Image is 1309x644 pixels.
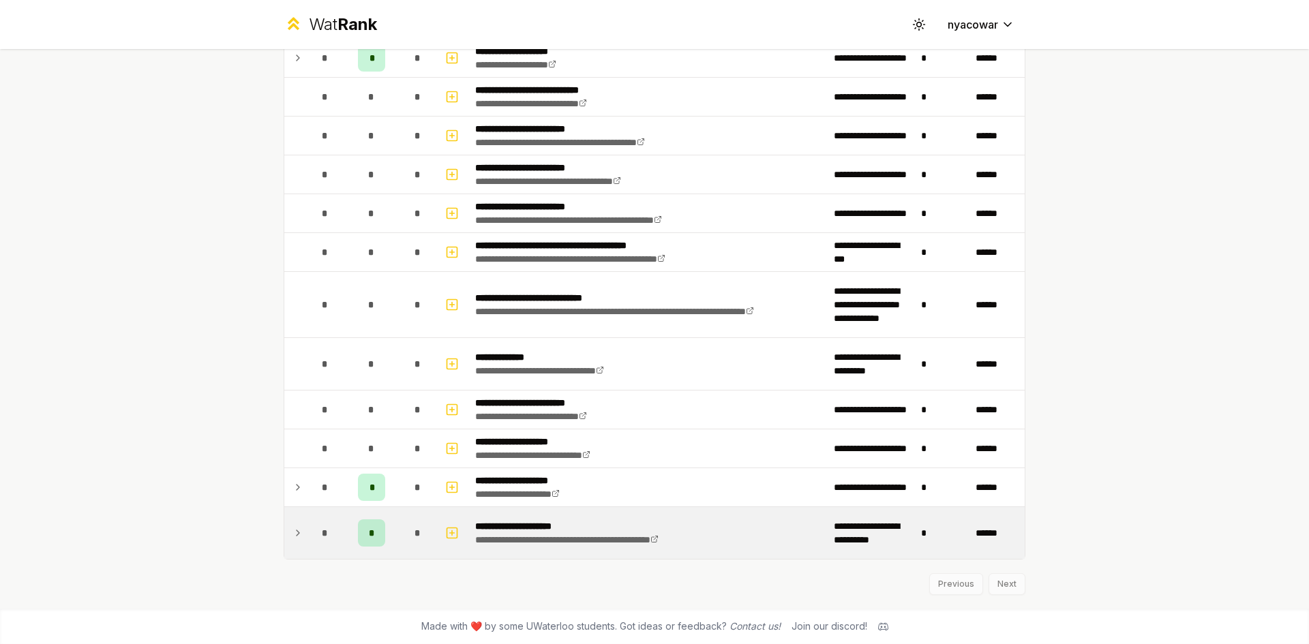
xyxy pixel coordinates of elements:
[284,14,377,35] a: WatRank
[309,14,377,35] div: Wat
[937,12,1025,37] button: nyacowar
[729,620,781,632] a: Contact us!
[337,14,377,34] span: Rank
[421,619,781,633] span: Made with ❤️ by some UWaterloo students. Got ideas or feedback?
[792,619,867,633] div: Join our discord!
[948,16,998,33] span: nyacowar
